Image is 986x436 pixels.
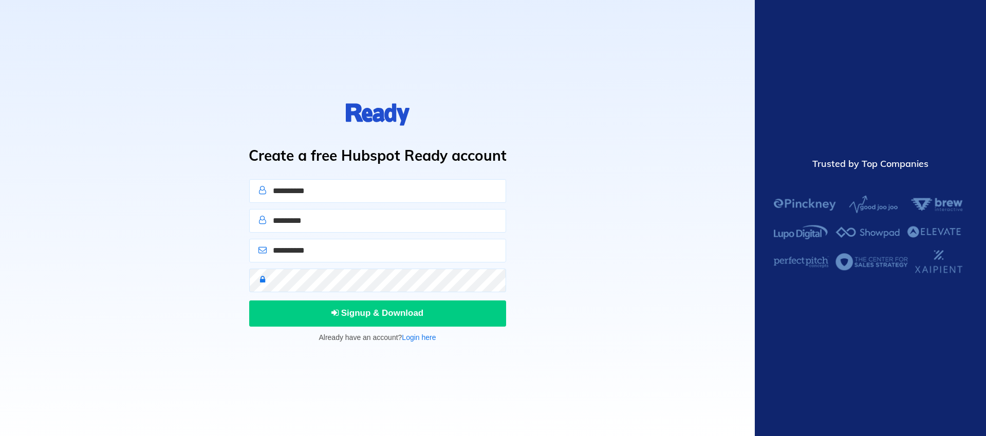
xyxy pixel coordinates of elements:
[331,308,424,318] span: Signup & Download
[773,188,968,279] img: Hubspot Ready Customers
[249,300,506,326] button: Signup & Download
[246,145,510,166] h1: Create a free Hubspot Ready account
[249,332,506,343] p: Already have an account?
[346,101,410,128] img: logo
[773,157,968,170] div: Trusted by Top Companies
[402,333,436,342] a: Login here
